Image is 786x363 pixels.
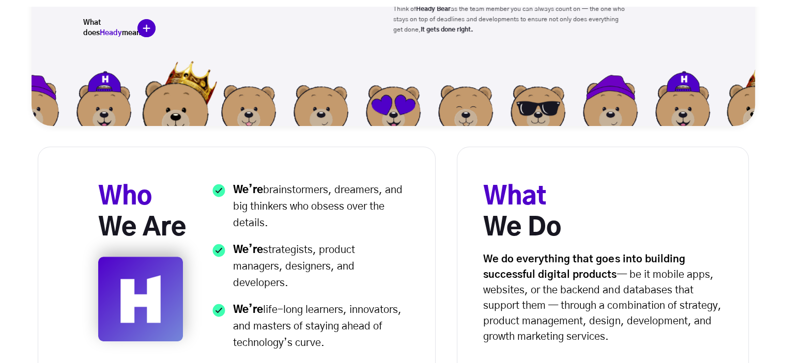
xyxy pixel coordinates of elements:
img: Bear8-3 [429,66,502,138]
img: Bear2-3 [68,66,140,138]
strong: We do everything that goes into building successful digital products [483,254,685,280]
h5: What does mean? [83,18,135,38]
li: brainstormers, dreamers, and big thinkers who obsess over the details. [210,182,407,242]
h3: We Do [483,182,728,244]
img: Bear7-3 [357,66,429,138]
img: plus-icon [137,19,156,37]
img: Bear1-3 [285,66,357,138]
h3: We Are [98,182,195,244]
img: Bear6-3 [502,66,574,138]
li: life-long learners, innovators, and masters of staying ahead of technology’s curve. [210,302,407,361]
span: What [483,185,547,210]
img: Logomark-1 [98,257,183,341]
span: Heady [100,29,122,37]
strong: We’re [233,185,263,195]
li: strategists, product managers, designers, and developers. [210,242,407,302]
img: Bear2-3 [646,66,719,138]
strong: We’re [233,245,263,255]
img: Bear4-3 [574,66,646,138]
img: Bear5-3 [212,66,285,138]
img: Bear3-3 [133,58,220,145]
p: — be it mobile apps, websites, or the backend and databases that support them — through a combina... [483,251,728,344]
span: Who [98,185,152,210]
strong: We’re [233,305,263,315]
